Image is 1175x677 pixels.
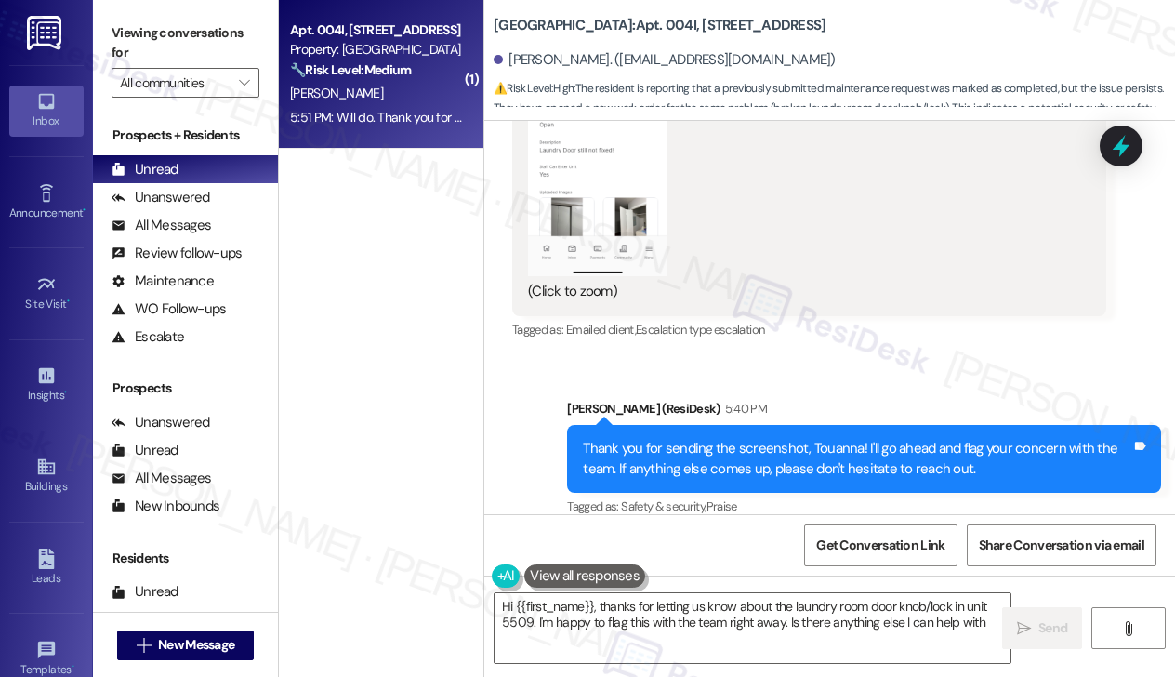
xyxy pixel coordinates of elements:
i:  [239,75,249,90]
div: [PERSON_NAME] (ResiDesk) [567,399,1161,425]
div: Escalate [112,327,184,347]
i:  [137,638,151,653]
img: ResiDesk Logo [27,16,65,50]
span: Emailed client , [566,322,636,338]
span: • [67,295,70,308]
div: Residents [93,549,278,568]
div: Unanswered [112,188,210,207]
span: Send [1038,618,1067,638]
span: [PERSON_NAME] [290,85,383,101]
div: Apt. 004I, [STREET_ADDRESS] [290,20,462,40]
div: Unread [112,441,178,460]
span: • [64,386,67,399]
span: Share Conversation via email [979,536,1144,555]
label: Viewing conversations for [112,19,259,68]
input: All communities [120,68,230,98]
a: Site Visit • [9,269,84,319]
button: Send [1002,607,1082,649]
a: Leads [9,543,84,593]
div: Prospects [93,378,278,398]
div: Prospects + Residents [93,126,278,145]
div: Tagged as: [512,316,1106,343]
strong: 🔧 Risk Level: Medium [290,61,411,78]
span: • [72,660,74,673]
a: Buildings [9,451,84,501]
textarea: Hi {{first_name}}, thanks for letting us know about the laundry room door knob/lock in unit 5509.... [495,593,1010,663]
div: Unanswered [112,413,210,432]
div: [PERSON_NAME]. ([EMAIL_ADDRESS][DOMAIN_NAME]) [494,50,836,70]
b: [GEOGRAPHIC_DATA]: Apt. 004I, [STREET_ADDRESS] [494,16,825,35]
a: Inbox [9,86,84,136]
span: Praise [706,498,737,514]
div: WO Follow-ups [112,299,226,319]
button: Get Conversation Link [804,524,957,566]
div: 5:40 PM [720,399,767,418]
span: Get Conversation Link [816,536,944,555]
div: Thank you for sending the screenshot, Touanna! I'll go ahead and flag your concern with the team.... [583,439,1131,479]
button: Share Conversation via email [967,524,1156,566]
a: Insights • [9,360,84,410]
div: Unanswered [112,610,210,630]
span: Safety & security , [621,498,706,514]
span: • [83,204,86,217]
div: 5:51 PM: Will do. Thank you for your assistance! [290,109,541,126]
div: Property: [GEOGRAPHIC_DATA] [290,40,462,60]
strong: ⚠️ Risk Level: High [494,81,574,96]
div: Review follow-ups [112,244,242,263]
div: Tagged as: [567,493,1161,520]
div: All Messages [112,469,211,488]
div: Unread [112,160,178,179]
div: Maintenance [112,272,214,291]
i:  [1121,621,1135,636]
span: New Message [158,635,234,655]
div: New Inbounds [112,497,219,516]
i:  [1017,621,1031,636]
div: All Messages [112,216,211,235]
div: Unread [112,582,178,602]
button: New Message [117,631,255,660]
span: Escalation type escalation [636,322,764,338]
span: : The resident is reporting that a previously submitted maintenance request was marked as complet... [494,79,1175,139]
div: (Click to zoom) [528,282,1076,301]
